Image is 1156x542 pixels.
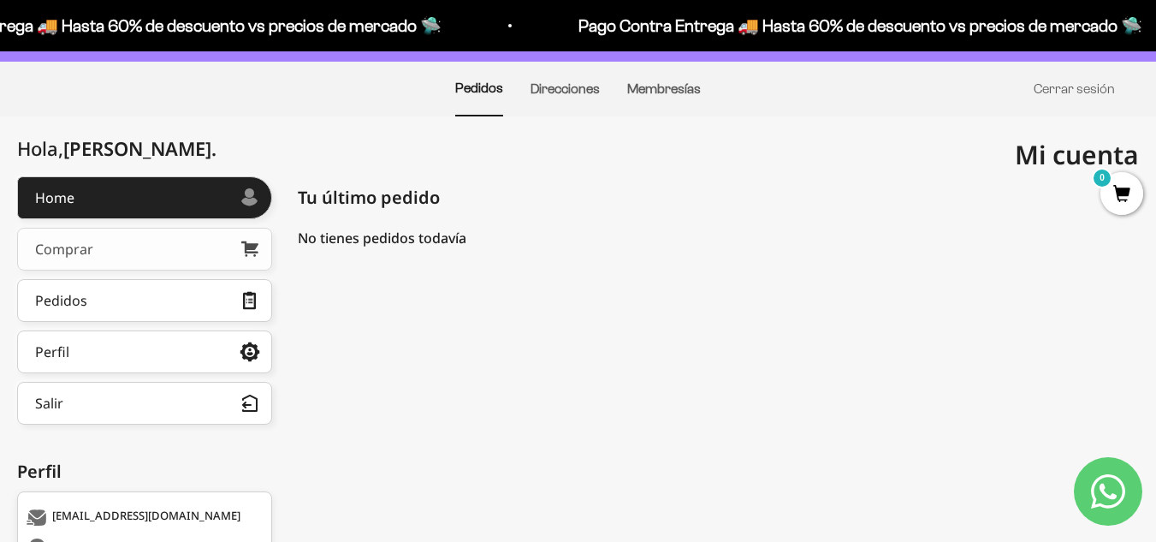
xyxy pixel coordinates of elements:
[531,81,600,96] a: Direcciones
[17,176,272,219] a: Home
[298,228,1139,248] div: No tienes pedidos todavía
[17,279,272,322] a: Pedidos
[1034,81,1115,96] a: Cerrar sesión
[455,80,503,95] a: Pedidos
[298,185,440,211] span: Tu último pedido
[627,81,701,96] a: Membresías
[1092,168,1112,188] mark: 0
[17,382,272,425] button: Salir
[63,135,216,161] span: [PERSON_NAME]
[17,459,272,485] div: Perfil
[17,138,216,159] div: Hola,
[1015,137,1139,172] span: Mi cuenta
[35,396,63,410] div: Salir
[35,345,69,359] div: Perfil
[578,12,1142,39] p: Pago Contra Entrega 🚚 Hasta 60% de descuento vs precios de mercado 🛸
[1100,186,1143,205] a: 0
[35,242,93,256] div: Comprar
[35,191,74,205] div: Home
[35,294,87,307] div: Pedidos
[17,228,272,271] a: Comprar
[17,331,272,373] a: Perfil
[211,135,216,161] span: .
[27,509,258,527] div: [EMAIL_ADDRESS][DOMAIN_NAME]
